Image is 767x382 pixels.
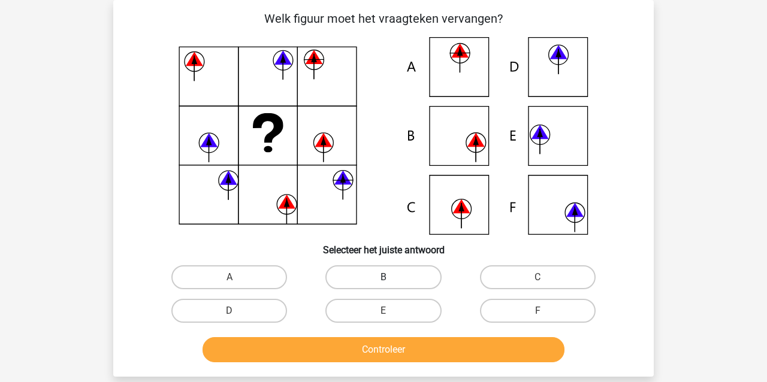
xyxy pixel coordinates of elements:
[132,10,635,28] p: Welk figuur moet het vraagteken vervangen?
[132,235,635,256] h6: Selecteer het juiste antwoord
[480,265,596,289] label: C
[171,299,287,323] label: D
[480,299,596,323] label: F
[171,265,287,289] label: A
[325,299,441,323] label: E
[325,265,441,289] label: B
[203,337,565,362] button: Controleer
